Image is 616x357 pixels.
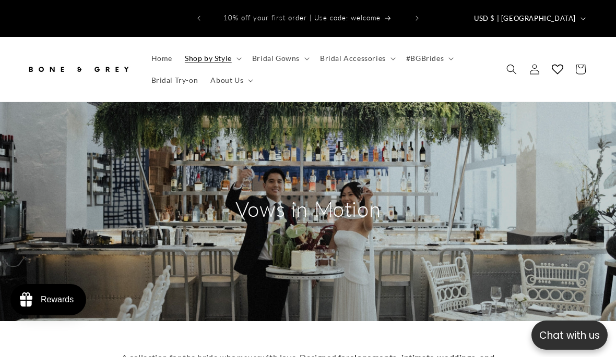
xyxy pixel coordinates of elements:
[185,54,232,63] span: Shop by Style
[474,14,576,24] span: USD $ | [GEOGRAPHIC_DATA]
[223,14,381,22] span: 10% off your first order | Use code: welcome
[531,321,608,350] button: Open chatbox
[151,54,172,63] span: Home
[145,69,205,91] a: Bridal Try-on
[22,54,135,84] a: Bone and Grey Bridal
[314,47,400,69] summary: Bridal Accessories
[210,76,243,85] span: About Us
[406,54,444,63] span: #BGBrides
[531,328,608,343] p: Chat with us
[26,58,131,81] img: Bone and Grey Bridal
[209,195,407,223] h2: Vows in Motion
[179,47,246,69] summary: Shop by Style
[252,54,300,63] span: Bridal Gowns
[406,8,429,28] button: Next announcement
[204,69,257,91] summary: About Us
[320,54,386,63] span: Bridal Accessories
[151,76,198,85] span: Bridal Try-on
[145,47,179,69] a: Home
[187,8,210,28] button: Previous announcement
[500,58,523,81] summary: Search
[400,47,458,69] summary: #BGBrides
[41,295,74,304] div: Rewards
[468,8,590,28] button: USD $ | [GEOGRAPHIC_DATA]
[246,47,314,69] summary: Bridal Gowns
